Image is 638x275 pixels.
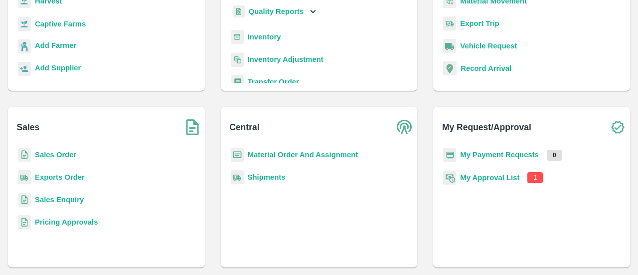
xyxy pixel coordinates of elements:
[460,19,499,27] a: Export Trip
[229,120,259,134] b: Central
[35,40,76,53] a: Add Farmer
[248,55,323,63] a: Inventory Adjustment
[442,120,531,134] b: My Request/Approval
[249,7,304,15] b: Quality Reports
[18,193,31,207] img: sales
[527,172,543,183] p: 1
[18,39,31,54] img: farmer
[35,41,76,49] b: Add Farmer
[35,173,85,181] a: Exports Order
[460,174,519,182] a: My Approval List
[392,115,417,140] img: central
[231,170,244,185] img: shipments
[443,16,456,31] img: delivery
[35,196,84,204] a: Sales Enquiry
[18,16,31,31] img: harvest
[231,52,244,67] img: inventory
[180,115,205,140] img: soSales
[18,170,31,185] img: shipments
[605,115,630,140] img: check
[460,151,539,159] a: My Payment Requests
[460,42,517,50] a: Vehicle Request
[443,39,456,53] img: vehicle
[18,215,31,230] img: sales
[35,20,86,28] a: Captive Farms
[248,151,358,159] a: Material Order And Assignment
[17,120,40,134] b: Sales
[443,61,457,75] img: recordArrival
[231,148,244,162] img: centralMaterial
[547,150,562,161] p: 0
[231,30,244,44] img: whInventory
[35,151,76,159] a: Sales Order
[443,170,456,185] img: approval
[18,148,31,162] img: sales
[461,64,511,72] a: Record Arrival
[233,5,245,18] img: qualityReport
[248,78,299,86] a: Transfer Order
[248,33,281,41] a: Inventory
[18,62,31,76] img: supplier
[231,1,319,22] div: Quality Reports
[35,218,98,226] a: Pricing Approvals
[248,173,286,181] a: Shipments
[443,148,456,162] img: payment
[35,62,81,76] a: Add Supplier
[231,75,244,89] img: whTransfer
[35,64,81,72] b: Add Supplier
